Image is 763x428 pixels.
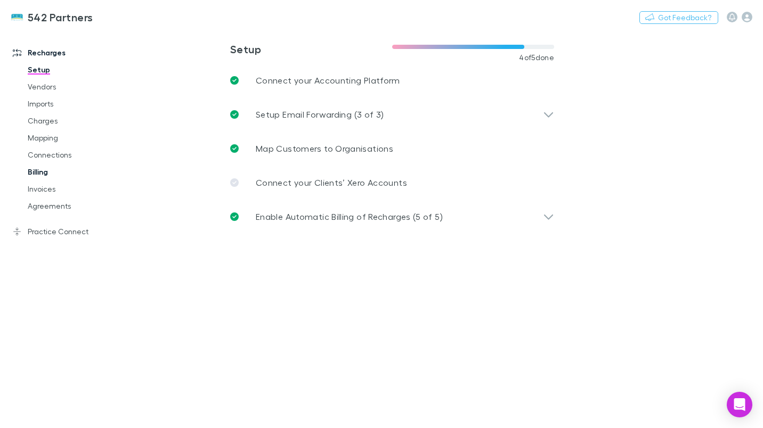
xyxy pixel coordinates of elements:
[17,129,138,146] a: Mapping
[28,11,93,23] h3: 542 Partners
[256,210,443,223] p: Enable Automatic Billing of Recharges (5 of 5)
[17,95,138,112] a: Imports
[17,163,138,180] a: Billing
[222,200,563,234] div: Enable Automatic Billing of Recharges (5 of 5)
[17,61,138,78] a: Setup
[222,63,563,97] a: Connect your Accounting Platform
[2,223,138,240] a: Practice Connect
[519,53,554,62] span: 4 of 5 done
[222,166,563,200] a: Connect your Clients’ Xero Accounts
[256,74,400,87] p: Connect your Accounting Platform
[222,131,563,166] a: Map Customers to Organisations
[639,11,718,24] button: Got Feedback?
[256,142,393,155] p: Map Customers to Organisations
[17,180,138,197] a: Invoices
[256,108,384,121] p: Setup Email Forwarding (3 of 3)
[17,112,138,129] a: Charges
[2,44,138,61] a: Recharges
[230,43,392,55] h3: Setup
[17,146,138,163] a: Connections
[11,11,23,23] img: 542 Partners's Logo
[17,78,138,95] a: Vendors
[256,176,407,189] p: Connect your Clients’ Xero Accounts
[222,97,563,131] div: Setup Email Forwarding (3 of 3)
[4,4,100,30] a: 542 Partners
[727,392,752,417] div: Open Intercom Messenger
[17,197,138,215] a: Agreements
